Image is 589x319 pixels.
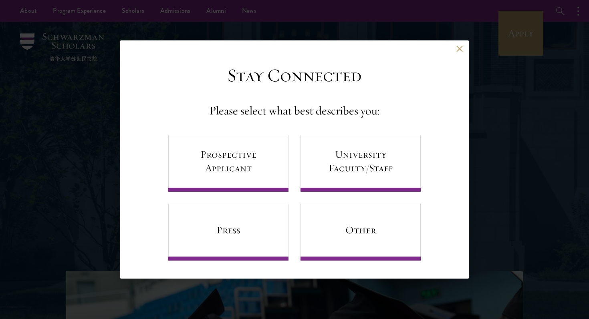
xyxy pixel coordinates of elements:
a: Press [168,204,288,261]
a: University Faculty/Staff [301,135,421,192]
h3: Stay Connected [227,64,362,87]
a: Other [301,204,421,261]
a: Prospective Applicant [168,135,288,192]
h4: Please select what best describes you: [209,103,380,119]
